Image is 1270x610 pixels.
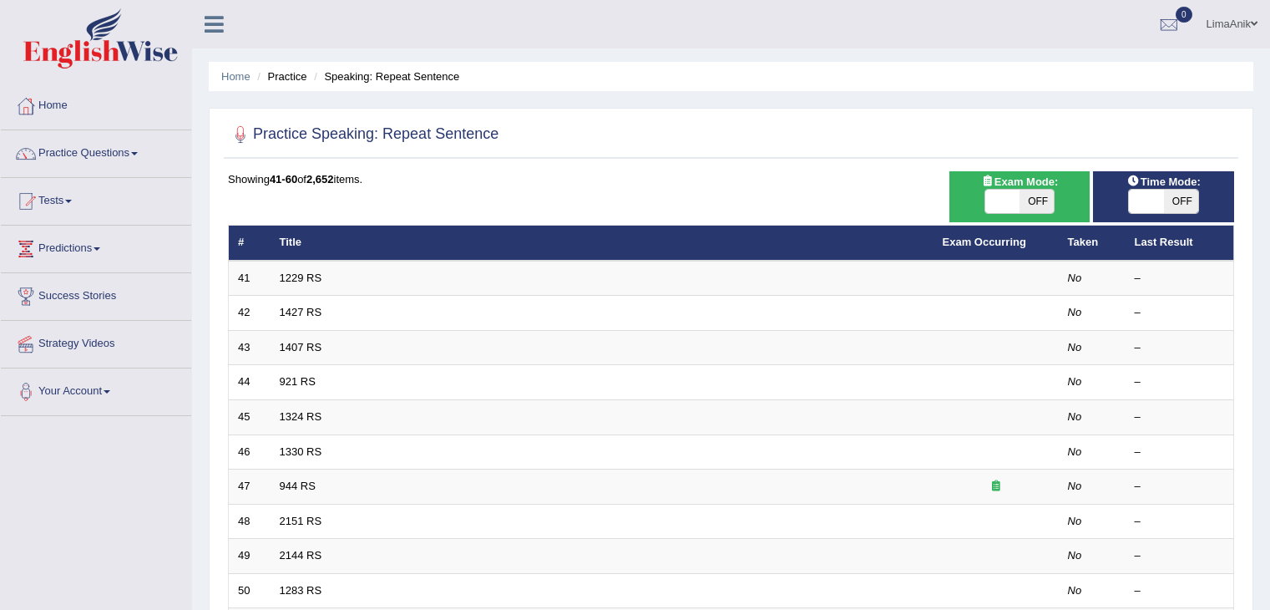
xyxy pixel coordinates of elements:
a: 921 RS [280,375,316,388]
a: 1324 RS [280,410,322,423]
th: Title [271,226,934,261]
b: 2,652 [306,173,334,186]
div: – [1135,514,1225,530]
div: – [1135,409,1225,425]
span: OFF [1020,190,1055,213]
div: – [1135,445,1225,460]
th: # [229,226,271,261]
li: Practice [253,69,306,84]
em: No [1068,306,1082,318]
li: Speaking: Repeat Sentence [310,69,459,84]
td: 45 [229,400,271,435]
th: Taken [1059,226,1126,261]
a: Strategy Videos [1,321,191,363]
td: 43 [229,330,271,365]
div: Exam occurring question [943,479,1050,495]
a: 944 RS [280,480,316,492]
td: 46 [229,435,271,470]
em: No [1068,375,1082,388]
a: Success Stories [1,273,191,315]
span: OFF [1164,190,1199,213]
em: No [1068,515,1082,527]
a: Home [1,83,191,125]
a: 2144 RS [280,549,322,562]
a: Exam Occurring [943,236,1026,248]
div: Showing of items. [228,171,1234,187]
div: – [1135,583,1225,599]
span: 0 [1176,7,1192,23]
a: Predictions [1,226,191,267]
em: No [1068,480,1082,492]
th: Last Result [1126,226,1234,261]
a: Practice Questions [1,130,191,172]
span: Time Mode: [1121,173,1207,191]
a: Your Account [1,369,191,410]
div: – [1135,548,1225,564]
td: 42 [229,296,271,331]
div: Show exams occurring in exams [949,171,1090,222]
h2: Practice Speaking: Repeat Sentence [228,122,498,147]
td: 44 [229,365,271,400]
em: No [1068,445,1082,458]
em: No [1068,272,1082,284]
div: – [1135,479,1225,495]
em: No [1068,341,1082,353]
td: 48 [229,504,271,539]
b: 41-60 [270,173,297,186]
td: 50 [229,573,271,608]
div: – [1135,340,1225,356]
a: 1330 RS [280,445,322,458]
a: 2151 RS [280,515,322,527]
td: 47 [229,470,271,505]
a: 1229 RS [280,272,322,284]
a: 1283 RS [280,584,322,597]
span: Exam Mode: [974,173,1065,191]
a: Tests [1,178,191,220]
div: – [1135,374,1225,390]
td: 41 [229,261,271,296]
a: 1427 RS [280,306,322,318]
a: Home [221,70,250,83]
a: 1407 RS [280,341,322,353]
em: No [1068,584,1082,597]
div: – [1135,305,1225,321]
td: 49 [229,539,271,574]
em: No [1068,410,1082,423]
em: No [1068,549,1082,562]
div: – [1135,271,1225,287]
